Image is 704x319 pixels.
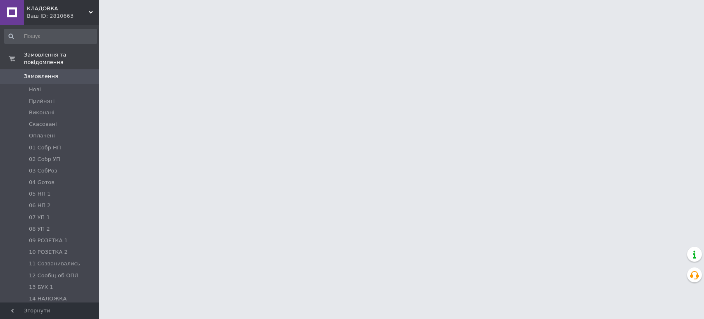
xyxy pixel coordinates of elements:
span: Нові [29,86,41,93]
span: Прийняті [29,97,55,105]
span: КЛАДОВКА [27,5,89,12]
span: 09 РОЗЕТКА 1 [29,237,68,244]
span: Оплачені [29,132,55,139]
span: 04 Gотов [29,179,55,186]
span: 13 БУХ 1 [29,284,53,291]
span: 11 Созванивались [29,260,80,267]
input: Пошук [4,29,97,44]
div: Ваш ID: 2810663 [27,12,99,20]
span: 08 УП 2 [29,225,50,233]
span: 12 Сообщ об ОПЛ [29,272,78,279]
span: 10 РОЗЕТКА 2 [29,248,68,256]
span: 14 НАЛОЖКА [29,295,66,302]
span: 03 CобРоз [29,167,57,175]
span: Замовлення та повідомлення [24,51,99,66]
span: 05 НП 1 [29,190,51,198]
span: 02 Cобр УП [29,156,60,163]
span: Замовлення [24,73,58,80]
span: 06 НП 2 [29,202,51,209]
span: Скасовані [29,121,57,128]
span: Виконані [29,109,55,116]
span: 01 Cобр НП [29,144,61,151]
span: 07 УП 1 [29,214,50,221]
